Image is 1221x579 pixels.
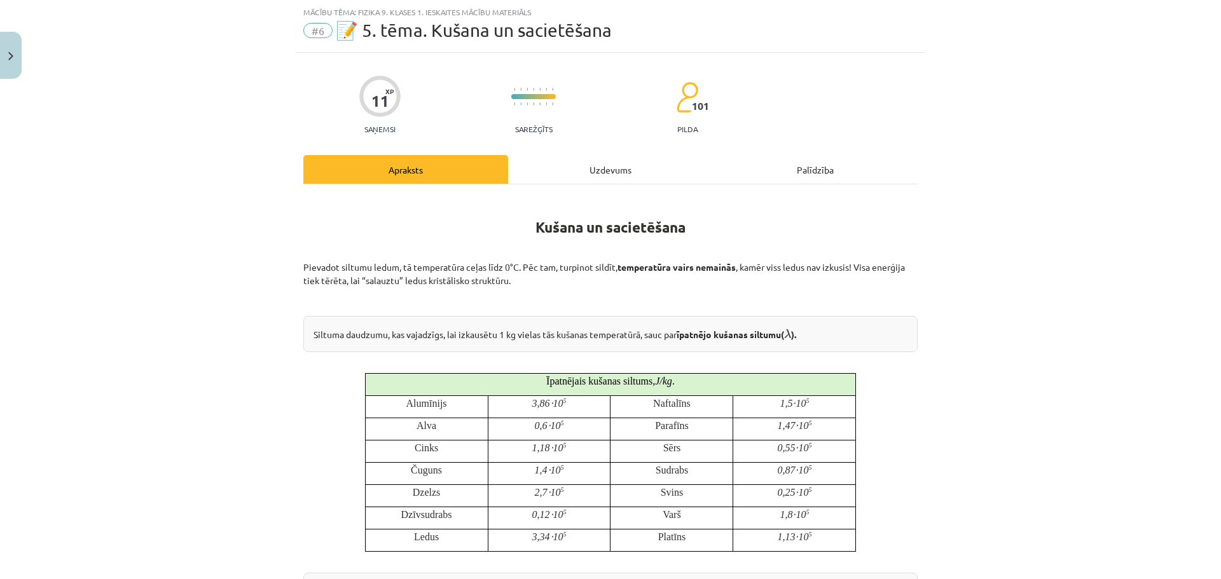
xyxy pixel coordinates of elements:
img: icon-short-line-57e1e144782c952c97e751825c79c345078a6d821885a25fce030b3d8c18986b.svg [533,102,534,106]
sup: 5 [808,442,811,449]
span: λ [784,329,791,339]
: kg [663,376,672,386]
img: icon-short-line-57e1e144782c952c97e751825c79c345078a6d821885a25fce030b3d8c18986b.svg [546,102,547,106]
: 1,47⋅ [777,420,798,431]
p: pilda [677,125,698,133]
: 10 [798,420,808,431]
: 1,8⋅ [780,509,796,520]
sup: 5 [808,464,811,471]
: 10 [553,531,563,542]
img: icon-short-line-57e1e144782c952c97e751825c79c345078a6d821885a25fce030b3d8c18986b.svg [552,102,553,106]
img: icon-short-line-57e1e144782c952c97e751825c79c345078a6d821885a25fce030b3d8c18986b.svg [520,102,521,106]
p: Saņemsi [359,125,401,133]
: 10 [796,509,806,520]
span: Dzīvsudrabs [401,509,452,520]
sup: 5 [808,531,811,538]
: 1,5⋅ [780,398,796,409]
img: icon-short-line-57e1e144782c952c97e751825c79c345078a6d821885a25fce030b3d8c18986b.svg [527,102,528,106]
: 0,6⋅ [535,420,551,431]
sup: 5 [808,419,811,426]
span: Naftalīns [653,398,691,409]
img: icon-short-line-57e1e144782c952c97e751825c79c345078a6d821885a25fce030b3d8c18986b.svg [546,88,547,91]
sup: 5 [806,397,809,404]
sup: 5 [561,486,564,493]
p: Pievadot siltumu ledum, tā temperatūra ceļas līdz 0°C. Pēc tam, turpinot sildīt, , kamēr viss led... [303,261,918,287]
strong: ( ). [781,329,796,340]
img: icon-short-line-57e1e144782c952c97e751825c79c345078a6d821885a25fce030b3d8c18986b.svg [514,88,515,91]
sup: 5 [561,419,564,426]
div: Palīdzība [713,155,918,184]
span: 101 [692,100,709,112]
img: icon-short-line-57e1e144782c952c97e751825c79c345078a6d821885a25fce030b3d8c18986b.svg [533,88,534,91]
: 3,34⋅ [532,531,553,542]
span: Čuguns [411,465,442,475]
: 10 [798,531,808,542]
span: Parafīns [655,420,688,431]
span: Sudrabs [656,465,689,475]
img: icon-close-lesson-0947bae3869378f0d4975bcd49f059093ad1ed9edebbc8119c70593378902aed.svg [8,52,13,60]
strong: Kušana un sacietēšana [535,218,686,236]
b: temperatūra vairs nemainās [617,261,736,273]
span: Svins [661,487,684,498]
div: Siltuma daudzumu, kas vajadzīgs, lai izkausētu 1 kg vielas tās kušanas temperatūrā, sauc par [303,316,918,352]
sup: 5 [806,508,809,515]
: , [652,376,655,386]
p: Sarežģīts [515,125,553,133]
img: icon-short-line-57e1e144782c952c97e751825c79c345078a6d821885a25fce030b3d8c18986b.svg [527,88,528,91]
sup: 5 [561,464,564,471]
sup: 5 [563,397,567,404]
: 10 [796,398,806,409]
: 10 [553,509,563,520]
span: Alumīnijs [406,398,447,409]
span: Varš [663,509,680,520]
div: Mācību tēma: Fizika 9. klases 1. ieskaites mācību materiāls [303,8,918,17]
span: 📝 5. tēma. Kušana un sacietēšana [336,20,612,41]
span: Platīns [658,531,686,542]
b: īpatnējo kušanas siltumu [677,329,781,340]
: 10 [798,487,808,498]
: 10 [798,465,808,475]
: 0,25⋅ [777,487,798,498]
img: icon-short-line-57e1e144782c952c97e751825c79c345078a6d821885a25fce030b3d8c18986b.svg [539,88,541,91]
: 2,7⋅ [535,487,551,498]
sup: 5 [563,508,567,515]
: 1,4⋅ [535,465,551,475]
: 1,18⋅ [532,442,553,453]
: 0,12⋅ [532,509,553,520]
span: . [672,376,675,386]
span: Cinks [415,442,438,453]
span: Alva [417,420,436,431]
: 0,55⋅ [777,442,798,453]
span: Īpatnējais kušanas siltums [546,376,652,386]
div: Apraksts [303,155,508,184]
div: 11 [371,92,389,110]
: 1,13⋅ [777,531,798,542]
sup: 5 [808,486,811,493]
: / [659,376,662,386]
span: XP [385,88,394,95]
span: Sērs [663,442,681,453]
: 10 [553,442,563,453]
sup: 5 [563,531,567,538]
span: Dzelzs [413,487,441,498]
span: #6 [303,23,333,38]
: 10 [551,420,561,431]
: 10 [551,465,561,475]
: 10 [798,442,808,453]
img: icon-short-line-57e1e144782c952c97e751825c79c345078a6d821885a25fce030b3d8c18986b.svg [514,102,515,106]
img: icon-short-line-57e1e144782c952c97e751825c79c345078a6d821885a25fce030b3d8c18986b.svg [520,88,521,91]
img: icon-short-line-57e1e144782c952c97e751825c79c345078a6d821885a25fce030b3d8c18986b.svg [552,88,553,91]
img: icon-short-line-57e1e144782c952c97e751825c79c345078a6d821885a25fce030b3d8c18986b.svg [539,102,541,106]
img: students-c634bb4e5e11cddfef0936a35e636f08e4e9abd3cc4e673bd6f9a4125e45ecb1.svg [676,81,698,113]
span: Ledus [414,531,439,542]
: J [655,376,659,386]
: 10 [551,487,561,498]
sup: 5 [563,442,567,449]
div: Uzdevums [508,155,713,184]
: 10 [553,398,563,409]
: 0,87⋅ [777,465,798,475]
: 3,86⋅ [532,398,553,409]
